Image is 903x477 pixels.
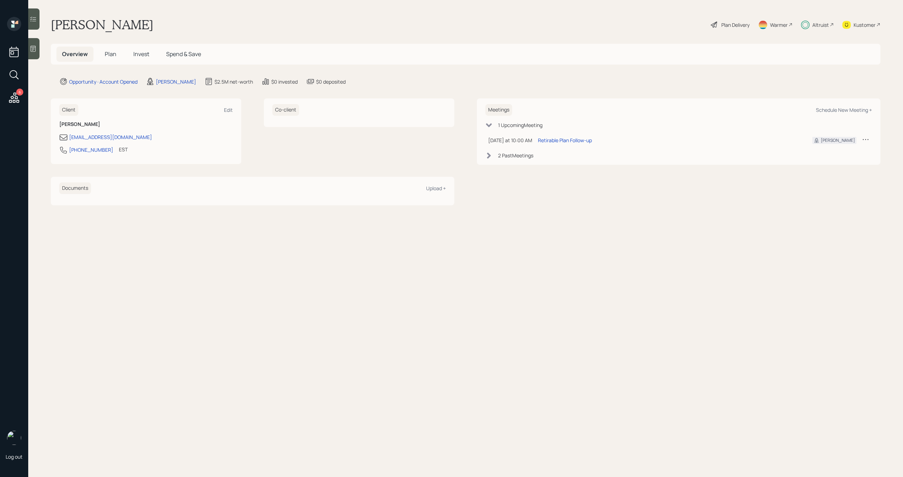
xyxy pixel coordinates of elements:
[498,152,533,159] div: 2 Past Meeting s
[51,17,153,32] h1: [PERSON_NAME]
[133,50,149,58] span: Invest
[69,133,152,141] div: [EMAIL_ADDRESS][DOMAIN_NAME]
[498,121,543,129] div: 1 Upcoming Meeting
[316,78,346,85] div: $0 deposited
[485,104,512,116] h6: Meetings
[6,453,23,460] div: Log out
[59,182,91,194] h6: Documents
[854,21,875,29] div: Kustomer
[538,137,592,144] div: Retirable Plan Follow-up
[119,146,128,153] div: EST
[426,185,446,192] div: Upload +
[59,121,233,127] h6: [PERSON_NAME]
[271,78,298,85] div: $0 invested
[821,137,855,144] div: [PERSON_NAME]
[721,21,750,29] div: Plan Delivery
[156,78,196,85] div: [PERSON_NAME]
[214,78,253,85] div: $2.5M net-worth
[770,21,788,29] div: Warmer
[59,104,78,116] h6: Client
[16,89,23,96] div: 6
[62,50,88,58] span: Overview
[488,137,532,144] div: [DATE] at 10:00 AM
[69,146,113,153] div: [PHONE_NUMBER]
[812,21,829,29] div: Altruist
[69,78,138,85] div: Opportunity · Account Opened
[7,431,21,445] img: michael-russo-headshot.png
[272,104,299,116] h6: Co-client
[816,107,872,113] div: Schedule New Meeting +
[166,50,201,58] span: Spend & Save
[105,50,116,58] span: Plan
[224,107,233,113] div: Edit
